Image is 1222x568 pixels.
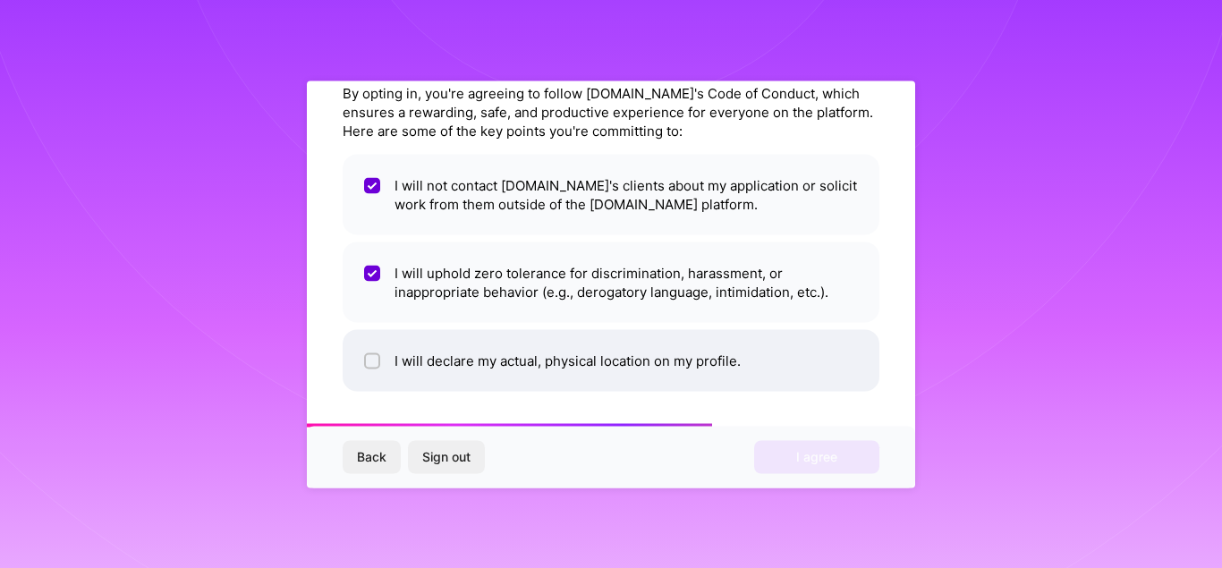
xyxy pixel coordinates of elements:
[357,448,386,466] span: Back
[343,242,879,322] li: I will uphold zero tolerance for discrimination, harassment, or inappropriate behavior (e.g., der...
[422,448,471,466] span: Sign out
[343,83,879,140] div: By opting in, you're agreeing to follow [DOMAIN_NAME]'s Code of Conduct, which ensures a rewardin...
[343,441,401,473] button: Back
[408,441,485,473] button: Sign out
[343,154,879,234] li: I will not contact [DOMAIN_NAME]'s clients about my application or solicit work from them outside...
[343,329,879,391] li: I will declare my actual, physical location on my profile.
